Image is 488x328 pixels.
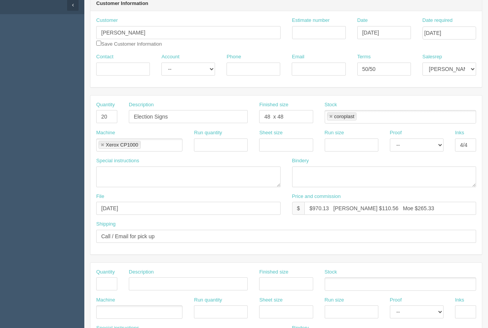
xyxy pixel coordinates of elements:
label: Finished size [259,101,288,109]
label: Date required [422,17,453,24]
label: Sheet size [259,297,283,304]
label: Finished size [259,269,288,276]
div: Xerox CP1000 [106,142,138,147]
div: $ [292,202,305,215]
label: Stock [325,101,337,109]
label: Customer [96,17,118,24]
label: Terms [357,53,371,61]
label: Special instructions [96,157,139,165]
label: Phone [227,53,241,61]
label: Account [161,53,179,61]
label: Quantity [96,269,115,276]
label: File [96,193,104,200]
label: Stock [325,269,337,276]
label: Shipping [96,221,116,228]
label: Sheet size [259,129,283,137]
label: Run size [325,129,344,137]
label: Proof [390,129,402,137]
label: Price and commission [292,193,341,200]
label: Proof [390,297,402,304]
label: Run quantity [194,297,222,304]
label: Inks [455,129,464,137]
label: Estimate number [292,17,330,24]
label: Salesrep [422,53,442,61]
label: Description [129,269,154,276]
label: Email [292,53,304,61]
label: Contact [96,53,113,61]
label: Machine [96,297,115,304]
label: Date [357,17,368,24]
label: Bindery [292,157,309,165]
div: coroplast [334,114,355,119]
input: Enter customer name [96,26,281,39]
label: Description [129,101,154,109]
label: Inks [455,297,464,304]
label: Quantity [96,101,115,109]
label: Run size [325,297,344,304]
div: Save Customer Information [96,17,281,48]
label: Machine [96,129,115,137]
label: Run quantity [194,129,222,137]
